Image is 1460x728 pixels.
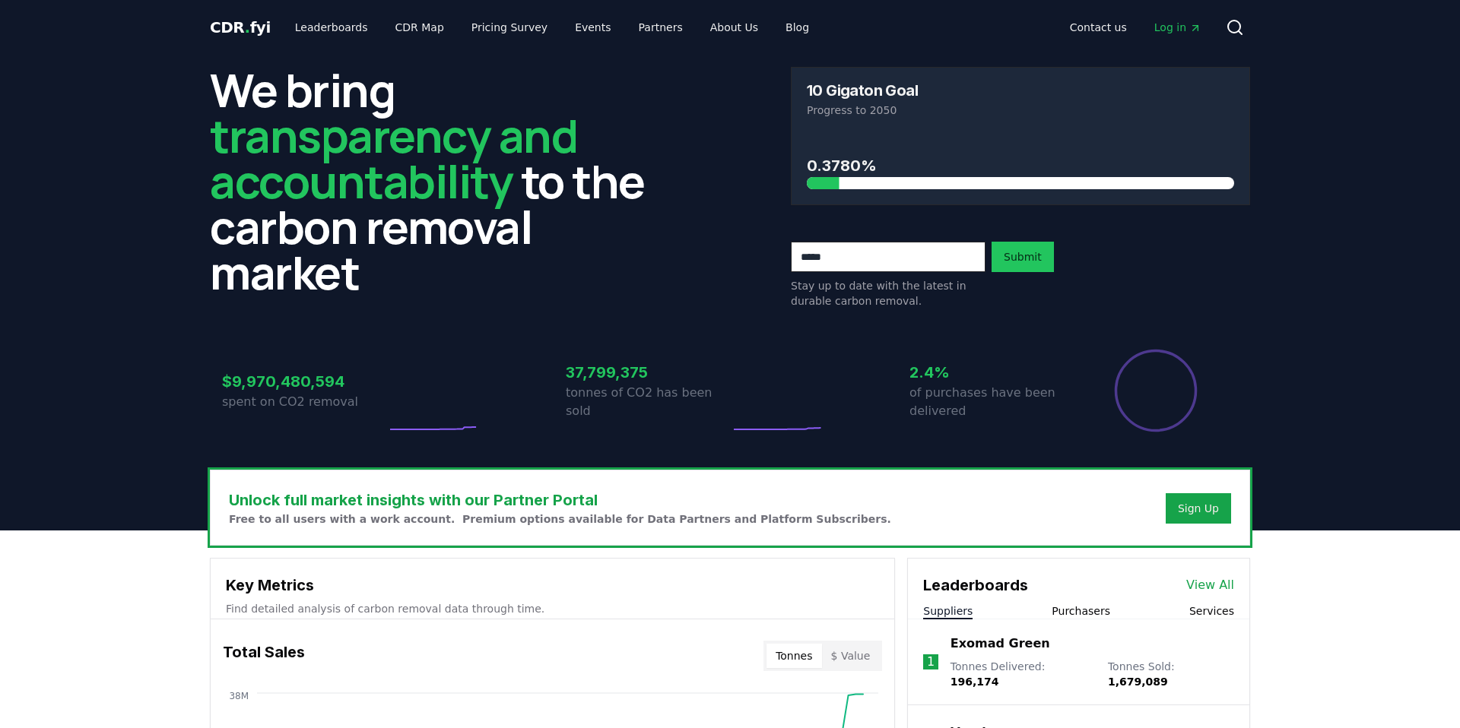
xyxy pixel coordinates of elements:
[909,361,1074,384] h3: 2.4%
[223,641,305,671] h3: Total Sales
[222,370,386,393] h3: $9,970,480,594
[226,601,879,616] p: Find detailed analysis of carbon removal data through time.
[1108,676,1168,688] span: 1,679,089
[459,14,560,41] a: Pricing Survey
[1058,14,1214,41] nav: Main
[226,574,879,597] h3: Key Metrics
[229,691,249,701] tspan: 38M
[807,103,1234,118] p: Progress to 2050
[1142,14,1214,41] a: Log in
[383,14,456,41] a: CDR Map
[807,154,1234,177] h3: 0.3780%
[210,104,577,212] span: transparency and accountability
[1154,20,1201,35] span: Log in
[923,603,973,619] button: Suppliers
[927,653,935,671] p: 1
[909,384,1074,420] p: of purchases have been delivered
[773,14,821,41] a: Blog
[791,278,985,309] p: Stay up to date with the latest in durable carbon removal.
[1113,348,1198,433] div: Percentage of sales delivered
[566,384,730,420] p: tonnes of CO2 has been sold
[222,393,386,411] p: spent on CO2 removal
[1052,603,1110,619] button: Purchasers
[1178,501,1219,516] a: Sign Up
[1166,493,1231,524] button: Sign Up
[1108,659,1234,689] p: Tonnes Sold :
[627,14,695,41] a: Partners
[698,14,770,41] a: About Us
[822,644,880,668] button: $ Value
[1058,14,1139,41] a: Contact us
[807,83,918,98] h3: 10 Gigaton Goal
[951,659,1093,689] p: Tonnes Delivered :
[210,17,271,38] a: CDR.fyi
[283,14,821,41] nav: Main
[1189,603,1234,619] button: Services
[229,489,891,511] h3: Unlock full market insights with our Partner Portal
[766,644,821,668] button: Tonnes
[229,511,891,527] p: Free to all users with a work account. Premium options available for Data Partners and Platform S...
[563,14,623,41] a: Events
[566,361,730,384] h3: 37,799,375
[951,635,1050,653] a: Exomad Green
[245,18,250,36] span: .
[283,14,380,41] a: Leaderboards
[951,676,999,688] span: 196,174
[923,574,1028,597] h3: Leaderboards
[1186,576,1234,594] a: View All
[992,242,1054,272] button: Submit
[210,18,271,36] span: CDR fyi
[210,67,669,295] h2: We bring to the carbon removal market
